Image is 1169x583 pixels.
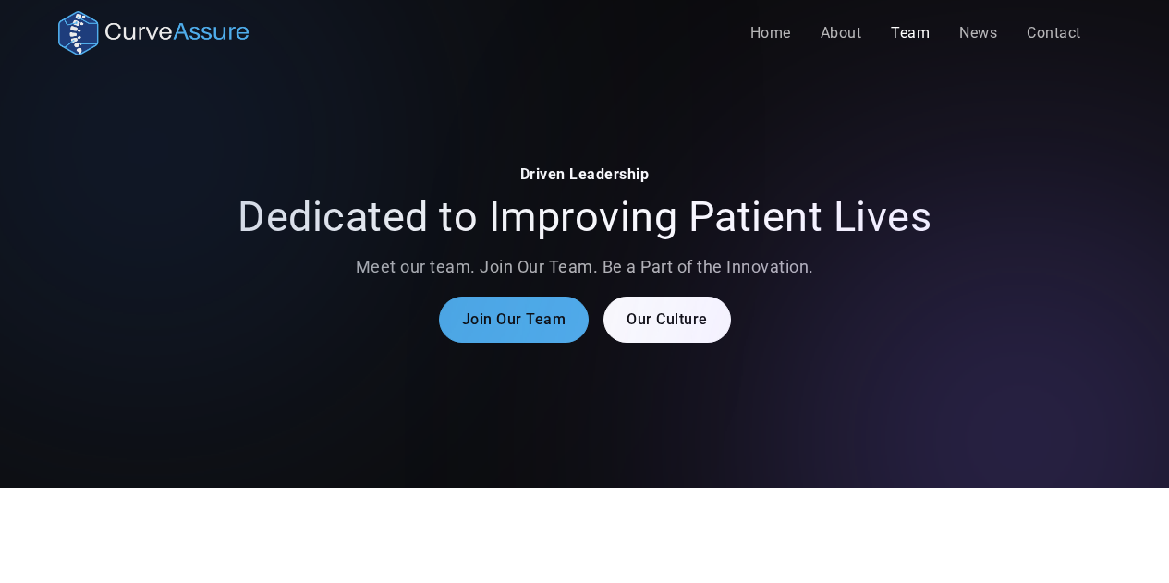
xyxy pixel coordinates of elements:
a: News [944,15,1012,52]
a: Team [876,15,944,52]
a: Home [736,15,806,52]
a: Contact [1012,15,1096,52]
a: home [58,11,248,55]
h2: Dedicated to Improving Patient Lives [230,193,940,241]
p: Meet our team. Join Our Team. Be a Part of the Innovation. [230,256,940,278]
a: Our Culture [603,297,731,343]
div: Driven Leadership [230,164,940,186]
a: About [806,15,877,52]
a: Join Our Team [439,297,590,343]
